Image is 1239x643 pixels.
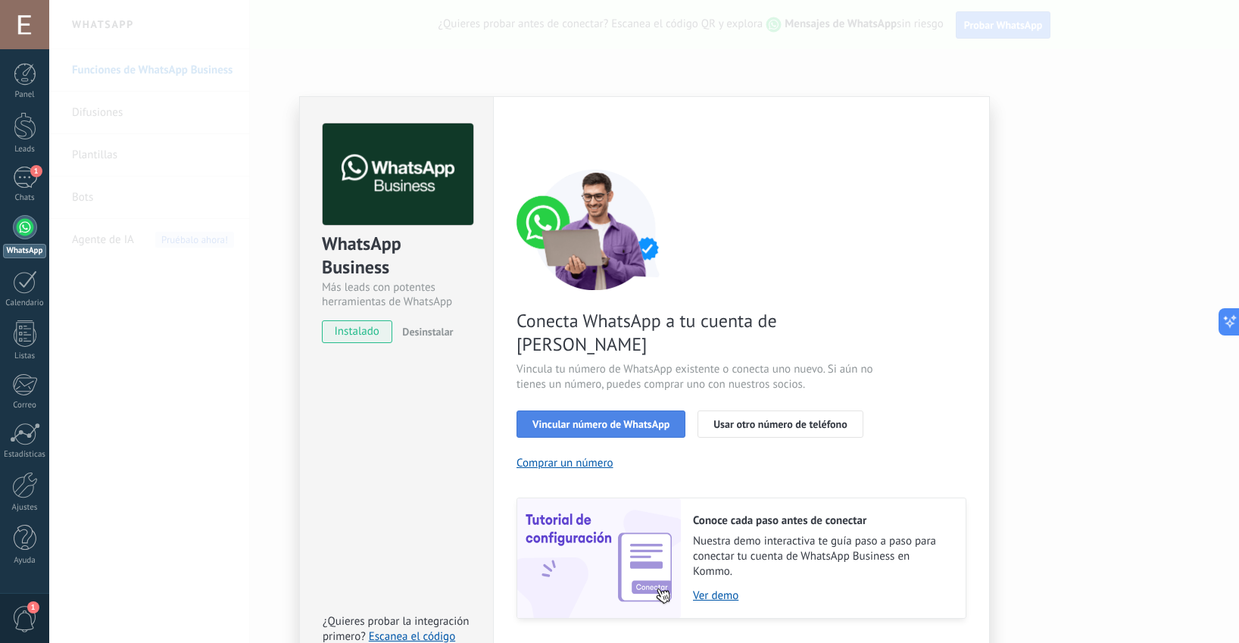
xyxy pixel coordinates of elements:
div: Leads [3,145,47,155]
div: Listas [3,351,47,361]
div: Chats [3,193,47,203]
div: Ayuda [3,556,47,566]
a: Ver demo [693,588,950,603]
span: Desinstalar [402,325,453,339]
span: Vincular número de WhatsApp [532,419,669,429]
button: Vincular número de WhatsApp [517,410,685,438]
div: Estadísticas [3,450,47,460]
span: Nuestra demo interactiva te guía paso a paso para conectar tu cuenta de WhatsApp Business en Kommo. [693,534,950,579]
div: Panel [3,90,47,100]
img: connect number [517,169,676,290]
button: Desinstalar [396,320,453,343]
span: Vincula tu número de WhatsApp existente o conecta uno nuevo. Si aún no tienes un número, puedes c... [517,362,877,392]
span: instalado [323,320,392,343]
div: Ajustes [3,503,47,513]
span: 1 [27,601,39,613]
img: logo_main.png [323,123,473,226]
span: Usar otro número de teléfono [713,419,847,429]
div: WhatsApp Business [322,232,471,280]
button: Comprar un número [517,456,613,470]
span: 1 [30,165,42,177]
button: Usar otro número de teléfono [698,410,863,438]
h2: Conoce cada paso antes de conectar [693,513,950,528]
div: Correo [3,401,47,410]
div: Más leads con potentes herramientas de WhatsApp [322,280,471,309]
span: Conecta WhatsApp a tu cuenta de [PERSON_NAME] [517,309,877,356]
div: Calendario [3,298,47,308]
div: WhatsApp [3,244,46,258]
